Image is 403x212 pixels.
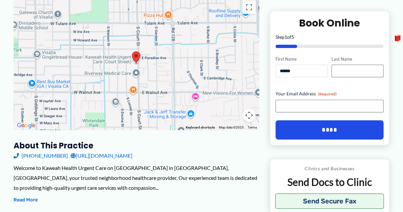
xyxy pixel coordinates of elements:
[276,35,384,39] p: Step of
[318,92,337,97] span: (Required)
[276,91,384,97] label: Your Email Address
[275,176,384,189] p: Send Docs to Clinic
[219,126,244,129] span: Map data ©2025
[242,1,256,14] button: Toggle fullscreen view
[242,109,256,122] button: Map camera controls
[14,163,259,192] div: Welcome to Kaweah Health Urgent Care on [GEOGRAPHIC_DATA] in [GEOGRAPHIC_DATA], [GEOGRAPHIC_DATA]...
[284,34,287,40] span: 1
[186,125,215,130] button: Keyboard shortcuts
[15,121,37,130] a: Open this area in Google Maps (opens a new window)
[15,121,37,130] img: Google
[275,165,384,173] p: Clinics and Businesses
[71,151,132,161] a: [URL][DOMAIN_NAME]
[331,56,383,62] label: Last Name
[276,17,384,29] h2: Book Online
[276,56,327,62] label: First Name
[275,194,384,209] button: Send Secure Fax
[14,140,259,151] h3: About this practice
[248,126,257,129] a: Terms
[291,34,294,40] span: 5
[14,196,38,204] button: Read More
[14,151,68,161] a: [PHONE_NUMBER]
